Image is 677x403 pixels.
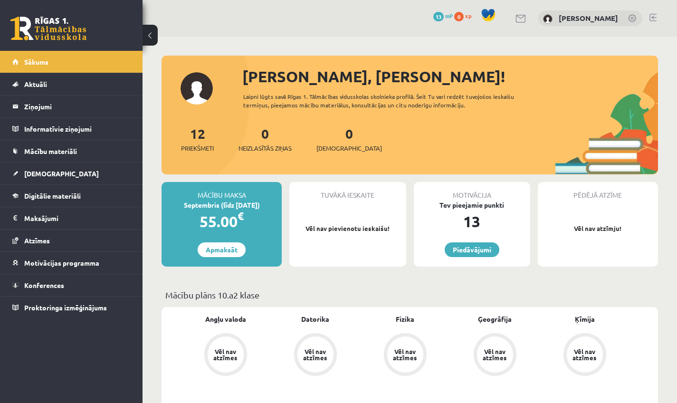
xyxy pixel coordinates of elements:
a: Mācību materiāli [12,140,131,162]
a: Ķīmija [575,314,595,324]
a: 0[DEMOGRAPHIC_DATA] [316,125,382,153]
a: Ziņojumi [12,96,131,117]
a: Apmaksāt [198,242,246,257]
div: 13 [414,210,530,233]
span: 13 [433,12,444,21]
a: [DEMOGRAPHIC_DATA] [12,163,131,184]
div: Vēl nav atzīmes [302,348,329,361]
span: Proktoringa izmēģinājums [24,303,107,312]
legend: Ziņojumi [24,96,131,117]
div: Tuvākā ieskaite [289,182,406,200]
div: Septembris (līdz [DATE]) [162,200,282,210]
a: Atzīmes [12,230,131,251]
div: Mācību maksa [162,182,282,200]
a: Sākums [12,51,131,73]
div: Vēl nav atzīmes [482,348,508,361]
a: Angļu valoda [205,314,246,324]
p: Mācību plāns 10.a2 klase [165,288,654,301]
a: 0Neizlasītās ziņas [238,125,292,153]
legend: Informatīvie ziņojumi [24,118,131,140]
a: Motivācijas programma [12,252,131,274]
span: Neizlasītās ziņas [238,144,292,153]
div: [PERSON_NAME], [PERSON_NAME]! [242,65,658,88]
span: mP [445,12,453,19]
span: 0 [454,12,464,21]
div: Tev pieejamie punkti [414,200,530,210]
div: 55.00 [162,210,282,233]
a: Vēl nav atzīmes [540,333,629,378]
span: Atzīmes [24,236,50,245]
a: Vēl nav atzīmes [270,333,360,378]
a: Vēl nav atzīmes [181,333,270,378]
div: Pēdējā atzīme [538,182,658,200]
a: Konferences [12,274,131,296]
span: Mācību materiāli [24,147,77,155]
p: Vēl nav atzīmju! [543,224,653,233]
span: [DEMOGRAPHIC_DATA] [24,169,99,178]
span: Motivācijas programma [24,259,99,267]
a: Maksājumi [12,207,131,229]
a: Digitālie materiāli [12,185,131,207]
span: Digitālie materiāli [24,192,81,200]
a: 0 xp [454,12,476,19]
span: € [238,209,244,223]
a: 13 mP [433,12,453,19]
a: Fizika [396,314,414,324]
span: Aktuāli [24,80,47,88]
legend: Maksājumi [24,207,131,229]
span: [DEMOGRAPHIC_DATA] [316,144,382,153]
div: Vēl nav atzīmes [392,348,419,361]
div: Vēl nav atzīmes [212,348,239,361]
a: Datorika [301,314,329,324]
a: Piedāvājumi [445,242,499,257]
p: Vēl nav pievienotu ieskaišu! [294,224,401,233]
a: Proktoringa izmēģinājums [12,297,131,318]
img: Rūta Talle [543,14,553,24]
a: Informatīvie ziņojumi [12,118,131,140]
div: Laipni lūgts savā Rīgas 1. Tālmācības vidusskolas skolnieka profilā. Šeit Tu vari redzēt tuvojošo... [243,92,541,109]
a: Aktuāli [12,73,131,95]
a: [PERSON_NAME] [559,13,618,23]
span: Konferences [24,281,64,289]
a: 12Priekšmeti [181,125,214,153]
a: Ģeogrāfija [478,314,512,324]
span: Priekšmeti [181,144,214,153]
a: Vēl nav atzīmes [450,333,540,378]
div: Vēl nav atzīmes [572,348,598,361]
a: Rīgas 1. Tālmācības vidusskola [10,17,86,40]
span: xp [465,12,471,19]
a: Vēl nav atzīmes [360,333,450,378]
span: Sākums [24,58,48,66]
div: Motivācija [414,182,530,200]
